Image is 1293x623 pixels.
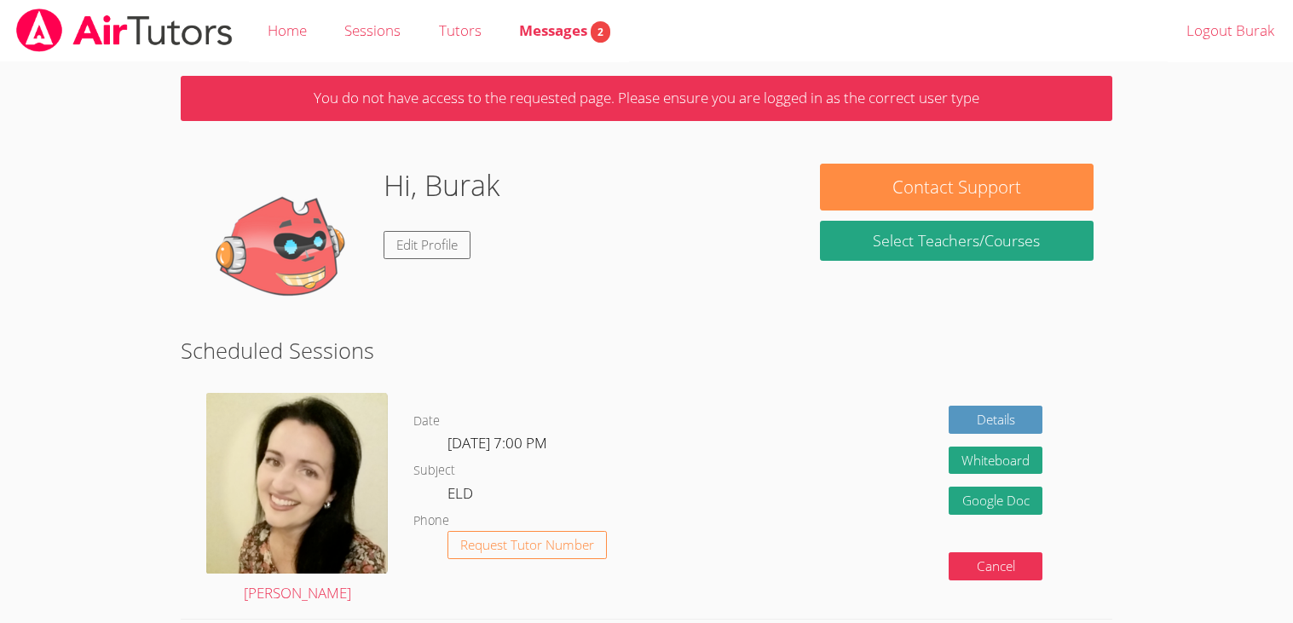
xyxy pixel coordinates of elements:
span: 2 [591,21,610,43]
img: airtutors_banner-c4298cdbf04f3fff15de1276eac7730deb9818008684d7c2e4769d2f7ddbe033.png [14,9,234,52]
h1: Hi, Burak [384,164,499,207]
a: Details [949,406,1042,434]
a: Select Teachers/Courses [820,221,1093,261]
dd: ELD [447,482,476,511]
img: default.png [199,164,370,334]
button: Cancel [949,552,1042,580]
span: Messages [519,20,610,40]
button: Contact Support [820,164,1093,211]
img: Screenshot%202022-07-16%2010.55.09%20PM.png [206,393,388,574]
span: [DATE] 7:00 PM [447,433,547,453]
button: Request Tutor Number [447,531,607,559]
dt: Phone [413,511,449,532]
a: Google Doc [949,487,1042,515]
p: You do not have access to the requested page. Please ensure you are logged in as the correct user... [181,76,1111,121]
span: Request Tutor Number [460,539,594,551]
h2: Scheduled Sessions [181,334,1111,366]
a: Edit Profile [384,231,470,259]
dt: Date [413,411,440,432]
button: Whiteboard [949,447,1042,475]
a: [PERSON_NAME] [206,393,388,605]
dt: Subject [413,460,455,482]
